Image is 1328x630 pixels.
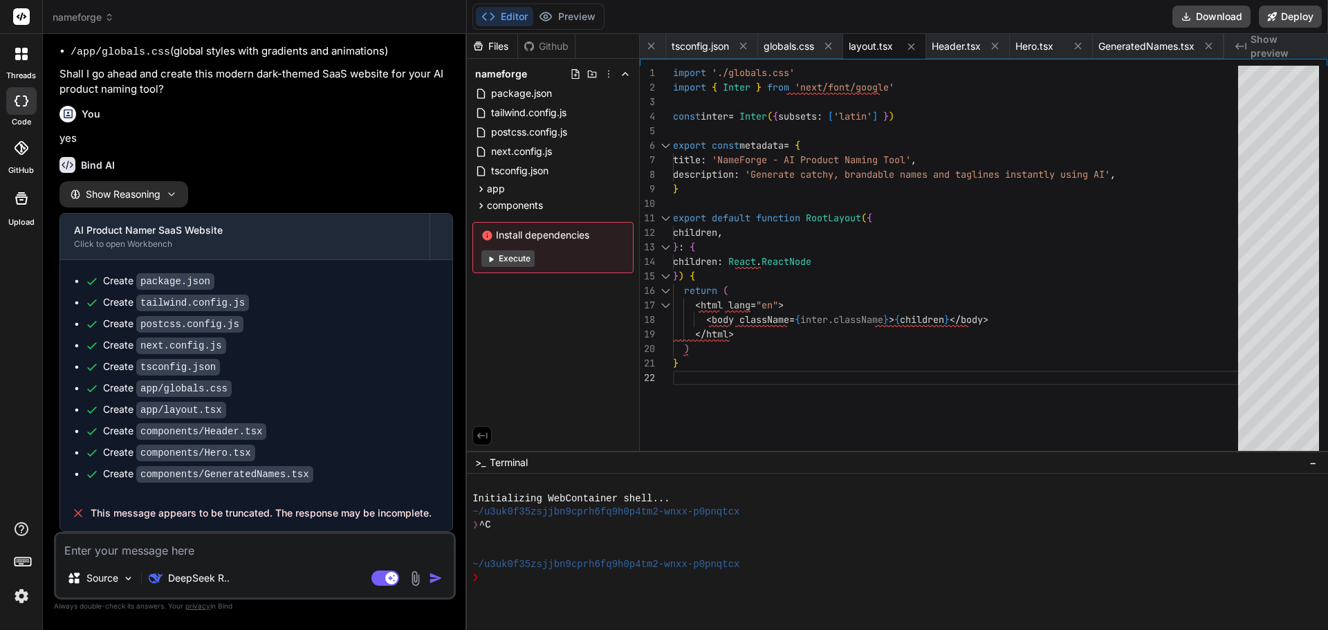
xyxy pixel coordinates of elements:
div: Create [103,402,226,417]
h6: You [82,107,100,121]
span: , [911,154,916,166]
span: } [883,110,889,122]
span: postcss.config.js [490,124,569,140]
span: } [673,183,679,195]
span: ) [679,270,684,282]
span: ❯ [472,519,479,532]
label: threads [6,70,36,82]
div: Create [103,381,232,396]
span: const [712,139,739,151]
div: 12 [640,225,655,240]
span: tsconfig.json [490,163,550,179]
div: Click to collapse the range. [656,269,674,284]
span: < [706,313,712,326]
span: ^C [479,519,491,532]
span: . [756,255,762,268]
span: { [712,81,717,93]
span: : [701,154,706,166]
div: 4 [640,109,655,124]
code: /app/globals.css [71,46,170,58]
span: = [750,299,756,311]
span: children [900,313,944,326]
span: description [673,168,734,180]
span: : [717,255,723,268]
div: 2 [640,80,655,95]
span: : [817,110,822,122]
span: , [717,226,723,239]
span: : [734,168,739,180]
span: export [673,139,706,151]
span: html lang [701,299,750,311]
div: Create [103,424,266,438]
div: Create [103,317,243,331]
button: Execute [481,250,535,267]
div: 19 [640,327,655,342]
code: package.json [136,273,214,290]
code: postcss.config.js [136,316,243,333]
div: Create [103,467,313,481]
div: 14 [640,254,655,269]
code: components/Header.tsx [136,423,266,440]
button: AI Product Namer SaaS WebsiteClick to open Workbench [60,214,430,259]
span: Show Reasoning [86,188,160,201]
span: ( [861,212,867,224]
span: { [690,241,695,253]
span: 'next/font/google' [795,81,894,93]
div: Create [103,295,249,310]
span: children [673,255,717,268]
span: { [690,270,695,282]
span: > [983,313,988,326]
span: next.config.js [490,143,553,160]
span: </ [695,328,706,340]
span: className [833,313,883,326]
li: (global styles with gradients and animations) [71,44,453,61]
span: This message appears to be truncated. The response may be incomplete. [91,506,432,520]
div: 13 [640,240,655,254]
span: Install dependencies [481,228,625,242]
span: subsets [778,110,817,122]
span: ❯ [472,571,479,584]
span: app [487,182,505,196]
span: > [728,328,734,340]
button: Editor [476,7,533,26]
span: > [889,313,894,326]
button: − [1307,452,1320,474]
label: Upload [8,216,35,228]
span: tailwind.config.js [490,104,568,121]
div: 18 [640,313,655,327]
span: tsconfig.json [672,39,729,53]
span: < [695,299,701,311]
span: html [706,328,728,340]
code: next.config.js [136,337,226,354]
div: Create [103,360,220,374]
span: 'Generate catchy, brandable names and taglines ins [745,168,1022,180]
span: const [673,110,701,122]
span: Inter [723,81,750,93]
span: globals.css [764,39,814,53]
div: Click to collapse the range. [656,211,674,225]
span: Header.tsx [932,39,981,53]
div: 20 [640,342,655,356]
span: } [673,357,679,369]
img: attachment [407,571,423,586]
div: 11 [640,211,655,225]
span: ~/u3uk0f35zsjjbn9cprh6fq9h0p4tm2-wnxx-p0pnqtcx [472,506,739,519]
span: { [894,313,900,326]
span: } [673,270,679,282]
div: Files [467,39,517,53]
div: 9 [640,182,655,196]
div: 7 [640,153,655,167]
span: } [673,241,679,253]
span: layout.tsx [849,39,893,53]
span: privacy [185,602,210,610]
span: − [1309,456,1317,470]
div: 22 [640,371,655,385]
div: Click to collapse the range. [656,240,674,254]
span: >_ [475,456,486,470]
span: package.json [490,85,553,102]
p: Source [86,571,118,585]
span: { [795,139,800,151]
code: tsconfig.json [136,359,220,376]
img: DeepSeek R1 (671B-Full) [149,571,163,585]
span: default [712,212,750,224]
